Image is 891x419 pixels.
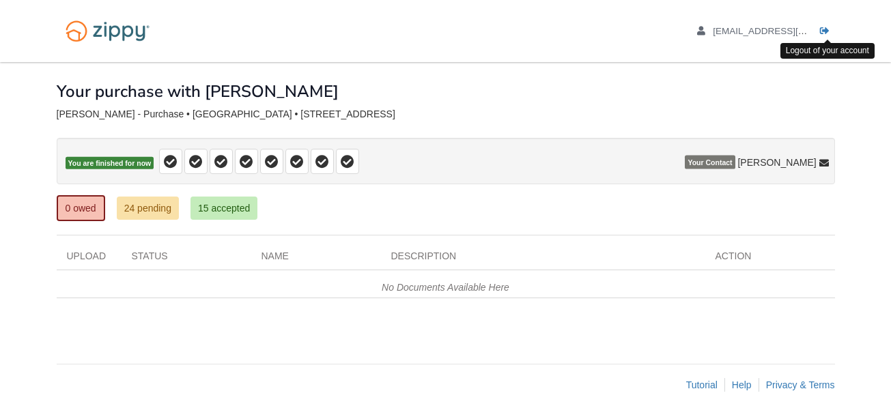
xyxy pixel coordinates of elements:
div: Status [122,249,251,270]
h1: Your purchase with [PERSON_NAME] [57,83,339,100]
div: Description [381,249,705,270]
a: 0 owed [57,195,105,221]
div: Logout of your account [780,43,875,59]
a: 15 accepted [190,197,257,220]
a: edit profile [697,26,870,40]
img: Logo [57,14,158,48]
span: makasmith1996@gmail.com [713,26,869,36]
a: Tutorial [686,379,718,390]
span: Your Contact [685,156,735,169]
span: You are finished for now [66,157,154,170]
div: [PERSON_NAME] - Purchase • [GEOGRAPHIC_DATA] • [STREET_ADDRESS] [57,109,835,120]
span: [PERSON_NAME] [737,156,816,169]
div: Name [251,249,381,270]
a: Privacy & Terms [766,379,835,390]
a: 24 pending [117,197,179,220]
div: Upload [57,249,122,270]
a: Log out [820,26,835,40]
a: Help [732,379,752,390]
div: Action [705,249,835,270]
em: No Documents Available Here [382,282,509,293]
